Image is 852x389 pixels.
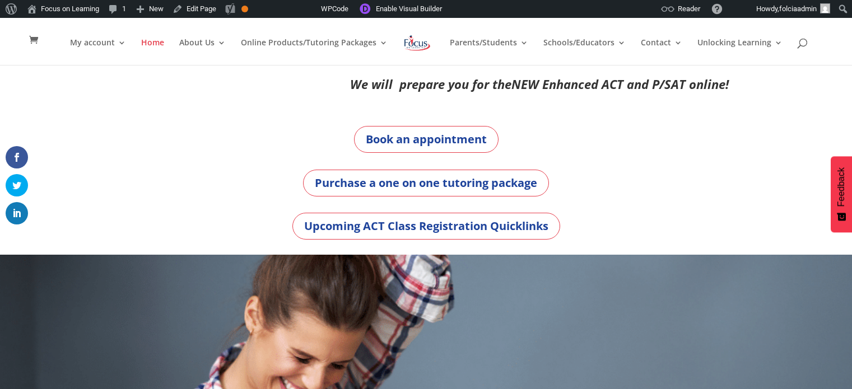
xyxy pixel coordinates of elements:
[511,76,729,92] em: NEW Enhanced ACT and P/SAT online!
[350,76,511,92] em: We will prepare you for the
[779,4,817,13] span: folciaadmin
[354,126,499,153] a: Book an appointment
[258,2,321,16] img: Views over 48 hours. Click for more Jetpack Stats.
[141,39,164,65] a: Home
[241,6,248,12] div: OK
[70,39,126,65] a: My account
[292,213,560,240] a: Upcoming ACT Class Registration Quicklinks
[697,39,783,65] a: Unlocking Learning
[836,167,846,207] span: Feedback
[831,156,852,232] button: Feedback - Show survey
[543,39,626,65] a: Schools/Educators
[241,39,388,65] a: Online Products/Tutoring Packages
[641,39,682,65] a: Contact
[450,39,528,65] a: Parents/Students
[403,33,432,53] img: Focus on Learning
[303,170,549,196] a: Purchase a one on one tutoring package
[179,39,226,65] a: About Us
